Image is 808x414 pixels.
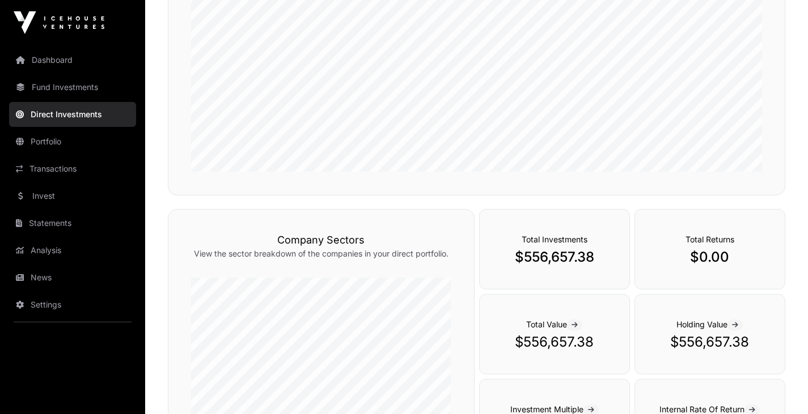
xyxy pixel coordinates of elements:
[9,211,136,236] a: Statements
[502,248,607,266] p: $556,657.38
[502,333,607,351] p: $556,657.38
[686,234,734,244] span: Total Returns
[9,238,136,263] a: Analysis
[191,248,451,259] p: View the sector breakdown of the companies in your direct portfolio.
[191,232,451,248] h3: Company Sectors
[751,360,808,414] iframe: Chat Widget
[510,404,599,414] span: Investment Multiple
[9,102,136,127] a: Direct Investments
[9,156,136,181] a: Transactions
[658,333,762,351] p: $556,657.38
[522,234,587,244] span: Total Investments
[9,183,136,208] a: Invest
[9,75,136,100] a: Fund Investments
[9,48,136,72] a: Dashboard
[526,319,582,329] span: Total Value
[9,292,136,317] a: Settings
[676,319,743,329] span: Holding Value
[9,265,136,290] a: News
[9,129,136,154] a: Portfolio
[658,248,762,266] p: $0.00
[659,404,760,414] span: Internal Rate Of Return
[14,11,104,34] img: Icehouse Ventures Logo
